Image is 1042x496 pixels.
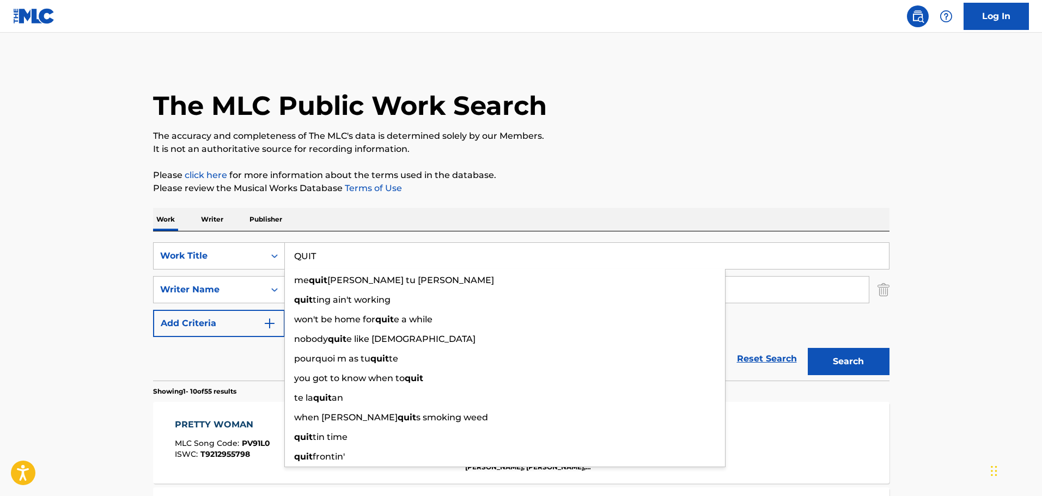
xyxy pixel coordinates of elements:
span: tin time [313,432,348,442]
button: Add Criteria [153,310,285,337]
h1: The MLC Public Work Search [153,89,547,122]
strong: quit [309,275,327,285]
span: an [332,393,343,403]
span: [PERSON_NAME] tu [PERSON_NAME] [327,275,494,285]
span: PV91L0 [242,438,270,448]
p: Writer [198,208,227,231]
strong: quit [375,314,394,324]
strong: quit [398,412,416,422]
span: T9212955798 [200,449,250,459]
span: you got to know when to [294,373,405,383]
span: nobody [294,334,328,344]
div: PRETTY WOMAN [175,418,270,431]
p: Work [153,208,178,231]
strong: quit [405,373,423,383]
span: when [PERSON_NAME] [294,412,398,422]
strong: quit [313,393,332,403]
span: MLC Song Code : [175,438,242,448]
span: e a while [394,314,432,324]
p: The accuracy and completeness of The MLC's data is determined solely by our Members. [153,130,889,143]
a: Terms of Use [343,183,402,193]
span: ISWC : [175,449,200,459]
span: pourquoi m as tu [294,353,370,364]
strong: quit [294,432,313,442]
img: Delete Criterion [878,276,889,303]
a: Log In [964,3,1029,30]
strong: quit [294,295,313,305]
a: Reset Search [732,347,802,371]
span: te [389,353,398,364]
span: me [294,275,309,285]
button: Search [808,348,889,375]
strong: quit [370,353,389,364]
a: PRETTY WOMANMLC Song Code:PV91L0ISWC:T9212955798Writers (5)[PERSON_NAME] [PERSON_NAME], [PERSON_N... [153,402,889,483]
p: Please review the Musical Works Database [153,182,889,195]
span: ting ain't working [313,295,391,305]
p: Showing 1 - 10 of 55 results [153,387,236,396]
img: MLC Logo [13,8,55,24]
p: Publisher [246,208,285,231]
span: won't be home for [294,314,375,324]
strong: quit [294,451,313,462]
span: s smoking weed [416,412,488,422]
span: e like [DEMOGRAPHIC_DATA] [346,334,476,344]
img: 9d2ae6d4665cec9f34b9.svg [263,317,276,330]
div: Drag [991,455,997,487]
div: Help [935,5,957,27]
form: Search Form [153,242,889,381]
span: te la [294,393,313,403]
a: Public Search [907,5,929,27]
div: Writer Name [160,283,258,296]
a: click here [185,170,227,180]
p: It is not an authoritative source for recording information. [153,143,889,156]
p: Please for more information about the terms used in the database. [153,169,889,182]
iframe: Chat Widget [988,444,1042,496]
strong: quit [328,334,346,344]
div: Work Title [160,249,258,262]
img: search [911,10,924,23]
img: help [940,10,953,23]
span: frontin' [313,451,345,462]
